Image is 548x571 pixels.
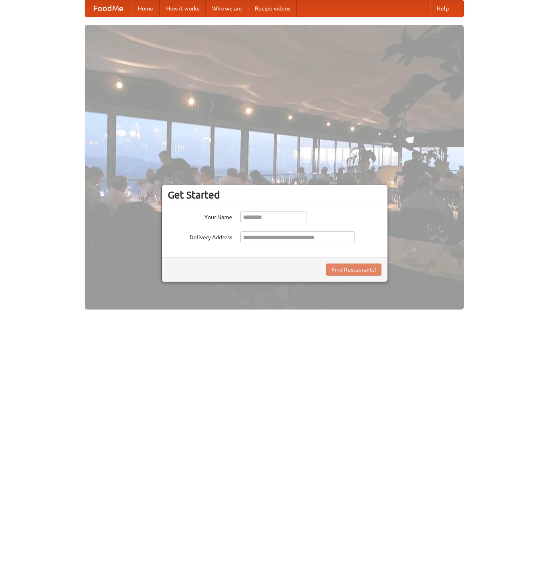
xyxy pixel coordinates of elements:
[206,0,248,17] a: Who we are
[326,264,381,276] button: Find Restaurants!
[131,0,160,17] a: Home
[168,189,381,201] h3: Get Started
[248,0,297,17] a: Recipe videos
[168,211,232,221] label: Your Name
[160,0,206,17] a: How it works
[168,231,232,241] label: Delivery Address
[85,0,131,17] a: FoodMe
[430,0,455,17] a: Help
